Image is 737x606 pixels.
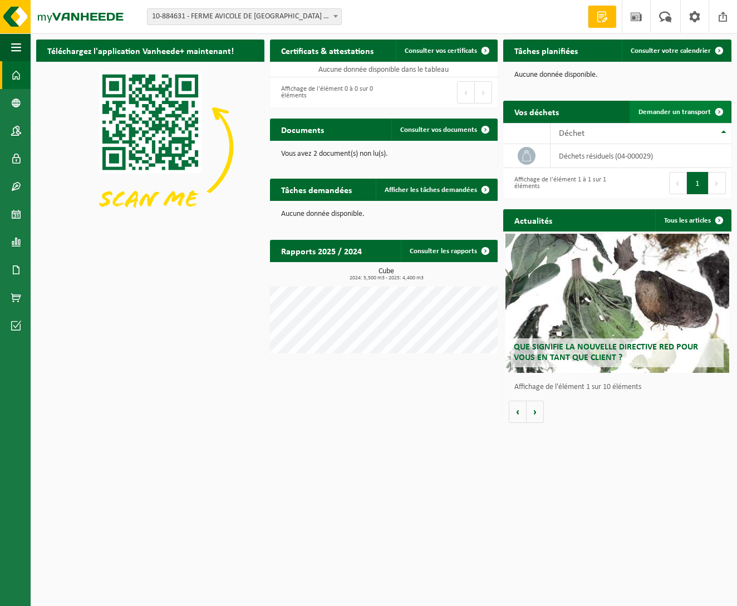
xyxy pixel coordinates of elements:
[622,40,730,62] a: Consulter votre calendrier
[687,172,709,194] button: 1
[36,40,245,61] h2: Téléchargez l'application Vanheede+ maintenant!
[270,240,373,262] h2: Rapports 2025 / 2024
[559,129,584,138] span: Déchet
[270,179,363,200] h2: Tâches demandées
[276,275,498,281] span: 2024: 5,500 m3 - 2025: 4,400 m3
[36,62,264,233] img: Download de VHEPlus App
[475,81,492,104] button: Next
[503,40,589,61] h2: Tâches planifiées
[276,80,379,105] div: Affichage de l'élément 0 à 0 sur 0 éléments
[385,186,477,194] span: Afficher les tâches demandées
[505,234,729,373] a: Que signifie la nouvelle directive RED pour vous en tant que client ?
[631,47,711,55] span: Consulter votre calendrier
[405,47,477,55] span: Consulter vos certificats
[147,8,342,25] span: 10-884631 - FERME AVICOLE DE LONGUEVILLE - LONGUEVILLE
[514,343,698,362] span: Que signifie la nouvelle directive RED pour vous en tant que client ?
[514,71,720,79] p: Aucune donnée disponible.
[270,40,385,61] h2: Certificats & attestations
[400,126,477,134] span: Consulter vos documents
[281,210,487,218] p: Aucune donnée disponible.
[514,383,726,391] p: Affichage de l'élément 1 sur 10 éléments
[148,9,341,24] span: 10-884631 - FERME AVICOLE DE LONGUEVILLE - LONGUEVILLE
[509,401,527,423] button: Vorige
[270,62,498,77] td: Aucune donnée disponible dans le tableau
[503,101,570,122] h2: Vos déchets
[276,268,498,281] h3: Cube
[669,172,687,194] button: Previous
[709,172,726,194] button: Next
[457,81,475,104] button: Previous
[396,40,497,62] a: Consulter vos certificats
[509,171,612,195] div: Affichage de l'élément 1 à 1 sur 1 éléments
[281,150,487,158] p: Vous avez 2 document(s) non lu(s).
[655,209,730,231] a: Tous les articles
[638,109,711,116] span: Demander un transport
[391,119,497,141] a: Consulter vos documents
[401,240,497,262] a: Consulter les rapports
[527,401,544,423] button: Volgende
[503,209,563,231] h2: Actualités
[376,179,497,201] a: Afficher les tâches demandées
[270,119,335,140] h2: Documents
[630,101,730,123] a: Demander un transport
[551,144,731,168] td: déchets résiduels (04-000029)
